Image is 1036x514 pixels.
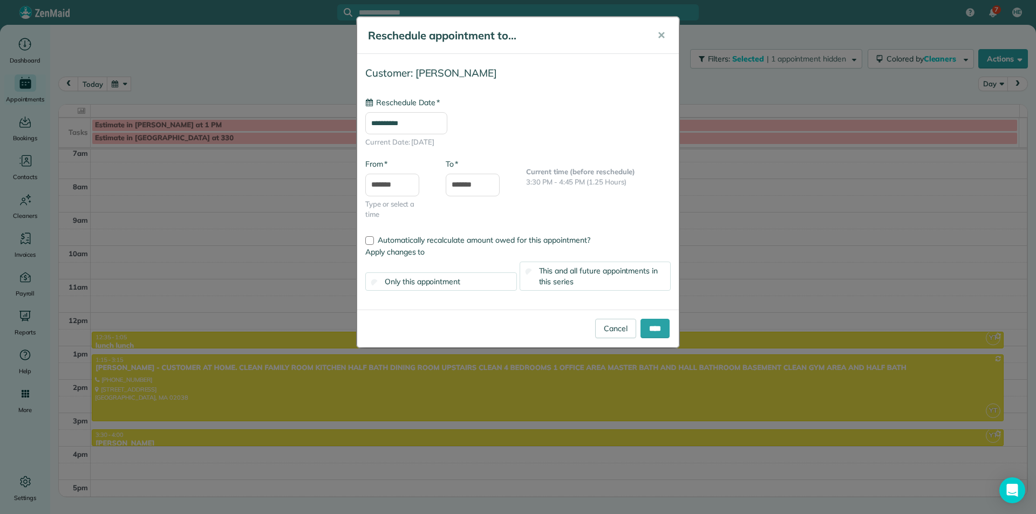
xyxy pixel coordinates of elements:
span: ✕ [657,29,665,42]
b: Current time (before reschedule) [526,167,635,176]
a: Cancel [595,319,636,338]
span: Only this appointment [385,277,460,286]
input: This and all future appointments in this series [525,268,532,275]
span: Type or select a time [365,199,430,220]
label: From [365,159,387,169]
span: This and all future appointments in this series [539,266,658,286]
h4: Customer: [PERSON_NAME] [365,67,671,79]
h5: Reschedule appointment to... [368,28,642,43]
label: Reschedule Date [365,97,440,108]
p: 3:30 PM - 4:45 PM (1.25 Hours) [526,177,671,188]
div: Open Intercom Messenger [999,477,1025,503]
span: Automatically recalculate amount owed for this appointment? [378,235,590,245]
label: To [446,159,458,169]
label: Apply changes to [365,246,671,257]
span: Current Date: [DATE] [365,137,671,148]
input: Only this appointment [371,279,378,286]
